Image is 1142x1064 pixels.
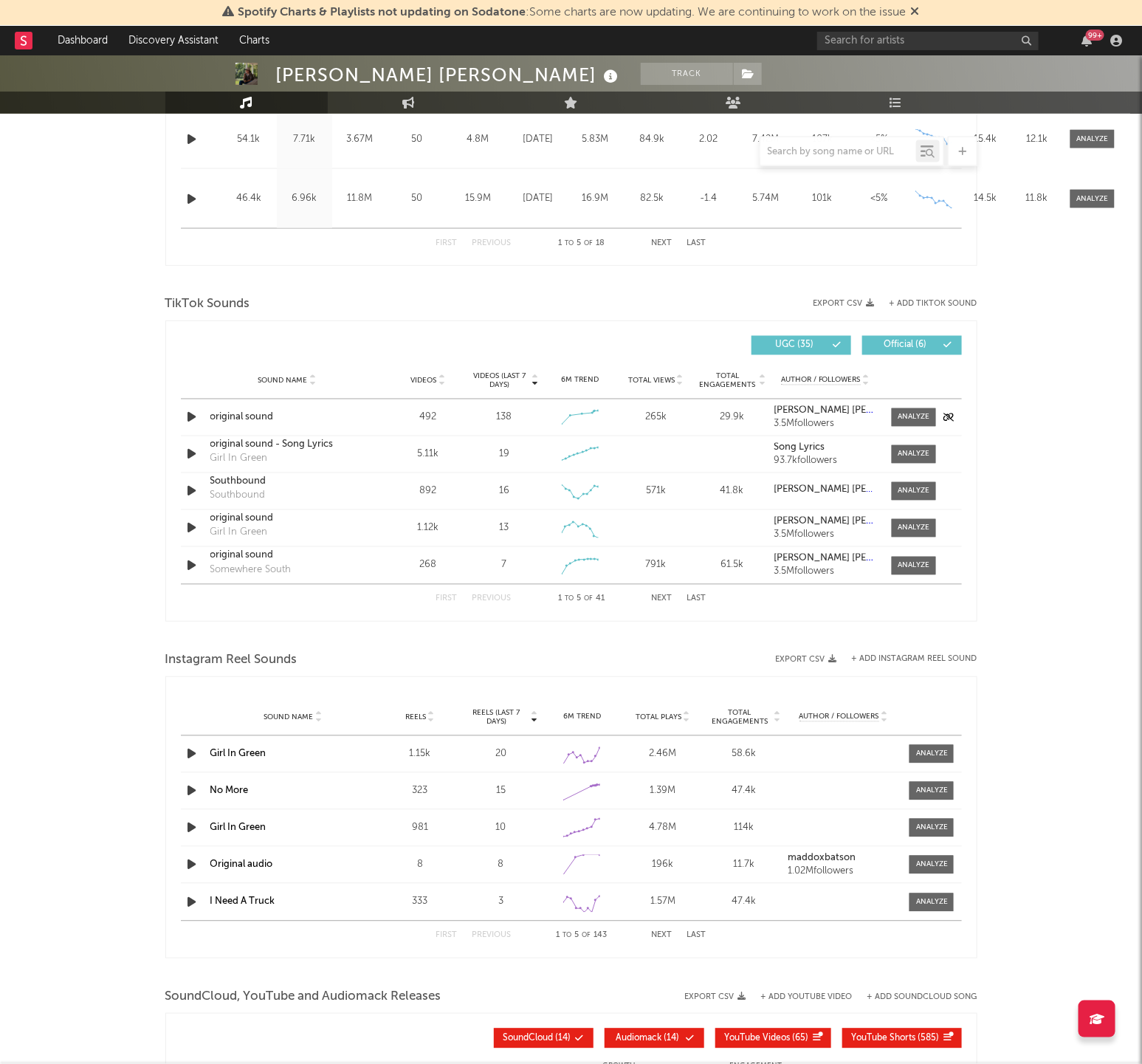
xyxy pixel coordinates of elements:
[852,1034,940,1043] span: ( 585 )
[760,146,916,158] input: Search by song name or URL
[210,475,365,490] a: Southbound
[707,895,781,910] div: 47.4k
[867,993,977,1001] button: + Add SoundCloud Song
[855,191,904,206] div: <5%
[405,713,426,722] span: Reels
[707,858,781,873] div: 11.7k
[210,549,365,563] a: original sound
[875,300,977,308] button: + Add TikTok Sound
[798,191,847,206] div: 101k
[751,336,851,355] button: UGC(35)
[165,295,250,313] span: TikTok Sounds
[684,132,734,147] div: 2.02
[210,786,249,796] a: No More
[436,932,458,940] button: First
[394,521,463,536] div: 1.12k
[210,438,365,453] div: original sound - Song Lyrics
[1015,132,1059,147] div: 12.1k
[450,191,506,206] div: 15.9M
[776,655,837,664] button: Export CSV
[281,191,329,206] div: 6.96k
[774,456,876,467] div: 93.7k followers
[565,596,574,603] span: to
[565,240,574,247] span: to
[383,747,457,762] div: 1.15k
[584,596,593,603] span: of
[963,191,1008,206] div: 14.5k
[741,191,791,206] div: 5.74M
[636,713,681,722] span: Total Plays
[571,132,620,147] div: 5.83M
[541,591,622,608] div: 1 5 41
[276,63,622,87] div: [PERSON_NAME] [PERSON_NAME]
[464,821,538,836] div: 10
[499,484,509,499] div: 16
[761,993,853,1001] button: + Add YouTube Video
[450,132,506,147] div: 4.8M
[210,411,365,425] a: original sound
[626,858,700,873] div: 196k
[852,655,977,663] button: + Add Instagram Reel Sound
[1015,191,1059,206] div: 11.8k
[383,821,457,836] div: 981
[627,191,677,206] div: 82.5k
[383,895,457,910] div: 333
[774,406,876,416] a: [PERSON_NAME] [PERSON_NAME]
[118,26,229,55] a: Discovery Assistant
[746,993,853,1001] div: + Add YouTube Video
[715,1029,831,1048] button: YouTube Videos(65)
[281,132,329,147] div: 7.71k
[394,411,463,425] div: 492
[541,927,622,945] div: 1 5 143
[391,191,443,206] div: 50
[238,7,526,18] span: Spotify Charts & Playlists not updating on Sodatone
[707,747,781,762] div: 58.6k
[774,517,876,527] a: [PERSON_NAME] [PERSON_NAME]
[627,132,677,147] div: 84.9k
[541,235,622,253] div: 1 5 18
[622,484,690,499] div: 571k
[1086,30,1104,41] div: 99 +
[336,132,384,147] div: 3.67M
[741,132,791,147] div: 7.42M
[774,530,876,540] div: 3.5M followers
[225,132,273,147] div: 54.1k
[853,993,977,1001] button: + Add SoundCloud Song
[911,7,920,18] span: Dismiss
[383,784,457,799] div: 323
[652,932,673,940] button: Next
[514,132,563,147] div: [DATE]
[464,784,538,799] div: 15
[464,895,538,910] div: 3
[264,713,313,722] span: Sound Name
[687,239,706,247] button: Last
[238,7,907,18] span: : Some charts are now updating. We are continuing to work on the issue
[210,512,365,526] div: original sound
[774,443,825,453] strong: Song Lyrics
[47,26,118,55] a: Dashboard
[872,341,940,350] span: Official ( 6 )
[582,933,591,939] span: of
[774,419,876,430] div: 3.5M followers
[503,1034,554,1043] span: SoundCloud
[605,1029,704,1048] button: Audiomack(14)
[501,558,506,573] div: 7
[626,747,700,762] div: 2.46M
[496,411,512,425] div: 138
[788,854,856,863] strong: maddoxbatson
[210,823,266,833] a: Girl In Green
[165,651,297,669] span: Instagram Reel Sounds
[774,517,928,526] strong: [PERSON_NAME] [PERSON_NAME]
[210,563,292,578] div: Somewhere South
[210,452,268,467] div: Girl In Green
[514,191,563,206] div: [DATE]
[788,867,899,877] div: 1.02M followers
[890,300,977,308] button: + Add TikTok Sound
[499,521,509,536] div: 13
[546,375,614,386] div: 6M Trend
[258,377,308,385] span: Sound Name
[837,655,977,663] div: + Add Instagram Reel Sound
[571,191,620,206] div: 16.9M
[687,595,706,603] button: Last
